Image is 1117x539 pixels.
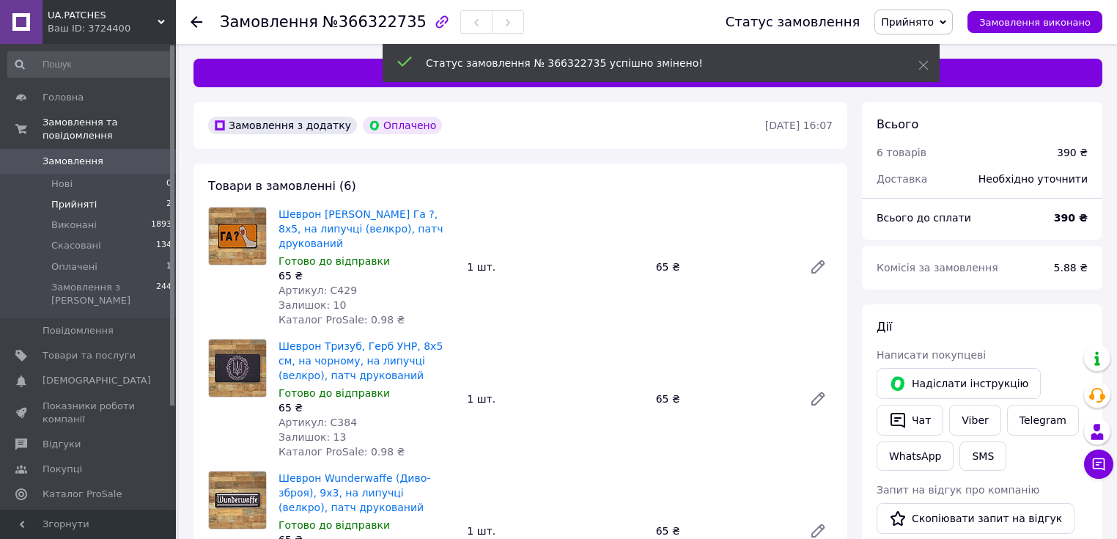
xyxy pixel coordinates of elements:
[877,262,998,274] span: Комісія за замовлення
[156,281,172,307] span: 244
[279,208,443,249] a: Шеврон [PERSON_NAME] Га ?, 8х5, на липучці (велкро), патч друкований
[877,349,986,361] span: Написати покупцеві
[279,387,390,399] span: Готово до відправки
[208,179,356,193] span: Товари в замовленні (6)
[650,257,797,277] div: 65 ₴
[208,117,357,134] div: Замовлення з додатку
[877,320,892,334] span: Дії
[959,441,1006,471] button: SMS
[43,438,81,451] span: Відгуки
[363,117,442,134] div: Оплачено
[48,22,176,35] div: Ваш ID: 3724400
[970,163,1096,195] div: Необхідно уточнити
[877,147,926,158] span: 6 товарів
[51,198,97,211] span: Прийняті
[279,255,390,267] span: Готово до відправки
[51,219,97,232] span: Виконані
[51,177,73,191] span: Нові
[1084,450,1113,479] button: Чат з покупцем
[1007,405,1079,436] a: Telegram
[43,488,122,501] span: Каталог ProSale
[43,374,151,387] span: [DEMOGRAPHIC_DATA]
[43,91,84,104] span: Головна
[220,13,318,31] span: Замовлення
[43,155,103,168] span: Замовлення
[279,400,455,415] div: 65 ₴
[166,260,172,274] span: 1
[156,239,172,252] span: 134
[461,389,649,409] div: 1 шт.
[279,340,443,381] a: Шеврон Тризуб, Герб УНР, 8х5 см, на чорному, на липучці (велкро), патч друкований
[51,281,156,307] span: Замовлення з [PERSON_NAME]
[877,405,943,436] button: Чат
[949,405,1000,436] a: Viber
[43,463,82,476] span: Покупці
[51,239,101,252] span: Скасовані
[279,446,405,458] span: Каталог ProSale: 0.98 ₴
[877,117,918,131] span: Всього
[209,340,266,397] img: Шеврон Тризуб, Герб УНР, 8х5 см, на чорному, на липучці (велкро), патч друкований
[279,268,455,283] div: 65 ₴
[209,208,266,265] img: Шеврон Гусак Га ?, 8х5, на липучці (велкро), патч друкований
[209,472,266,529] img: Шеврон Wunderwaffe (Диво-зброя), 9х3, на липучці (велкро), патч друкований
[151,219,172,232] span: 1893
[877,503,1074,534] button: Скопіювати запит на відгук
[322,13,427,31] span: №366322735
[279,285,357,296] span: Артикул: С429
[43,116,176,142] span: Замовлення та повідомлення
[803,252,833,282] a: Редагувати
[650,389,797,409] div: 65 ₴
[1057,145,1088,160] div: 390 ₴
[877,368,1041,399] button: Надіслати інструкцію
[979,17,1091,28] span: Замовлення виконано
[881,16,934,28] span: Прийнято
[7,51,173,78] input: Пошук
[43,400,136,426] span: Показники роботи компанії
[279,417,357,428] span: Артикул: С384
[1054,212,1088,224] b: 390 ₴
[461,257,649,277] div: 1 шт.
[279,519,390,531] span: Готово до відправки
[279,299,346,311] span: Залишок: 10
[877,173,927,185] span: Доставка
[279,431,346,443] span: Залишок: 13
[166,177,172,191] span: 0
[279,314,405,326] span: Каталог ProSale: 0.98 ₴
[279,472,430,513] a: Шеврон Wunderwaffe (Диво-зброя), 9х3, на липучці (велкро), патч друкований
[426,56,882,70] div: Статус замовлення № 366322735 успішно змінено!
[43,349,136,362] span: Товари та послуги
[48,9,158,22] span: UA.PATCHES
[166,198,172,211] span: 2
[877,484,1039,496] span: Запит на відгук про компанію
[51,260,97,274] span: Оплачені
[726,15,860,29] div: Статус замовлення
[877,212,971,224] span: Всього до сплати
[877,441,954,471] a: WhatsApp
[803,384,833,414] a: Редагувати
[43,324,114,337] span: Повідомлення
[967,11,1102,33] button: Замовлення виконано
[765,120,833,131] time: [DATE] 16:07
[191,15,202,29] div: Повернутися назад
[1054,262,1088,274] span: 5.88 ₴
